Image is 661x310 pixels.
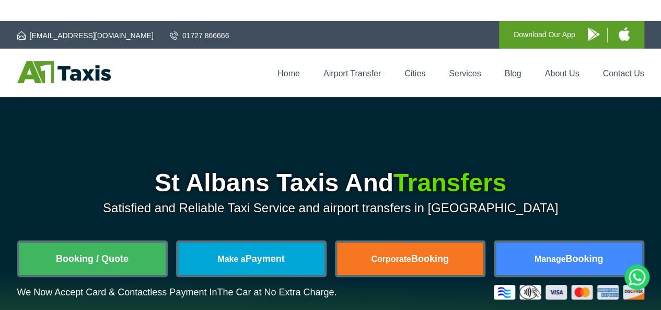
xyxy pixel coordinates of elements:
[504,69,521,78] a: Blog
[535,255,566,263] span: Manage
[496,243,642,275] a: ManageBooking
[19,243,166,275] a: Booking / Quote
[545,69,579,78] a: About Us
[17,30,154,41] a: [EMAIL_ADDRESS][DOMAIN_NAME]
[337,243,483,275] a: CorporateBooking
[449,69,481,78] a: Services
[404,69,425,78] a: Cities
[217,287,337,297] span: The Car at No Extra Charge.
[217,255,245,263] span: Make a
[277,69,300,78] a: Home
[494,285,644,300] img: Credit And Debit Cards
[323,69,381,78] a: Airport Transfer
[588,28,599,41] img: A1 Taxis Android App
[17,287,337,298] p: We Now Accept Card & Contactless Payment In
[602,69,644,78] a: Contact Us
[170,30,229,41] a: 01727 866666
[17,61,111,83] img: A1 Taxis St Albans LTD
[393,169,506,197] span: Transfers
[371,255,411,263] span: Corporate
[619,27,630,41] img: A1 Taxis iPhone App
[17,201,644,215] p: Satisfied and Reliable Taxi Service and airport transfers in [GEOGRAPHIC_DATA]
[178,243,324,275] a: Make aPayment
[17,170,644,196] h1: St Albans Taxis And
[514,28,575,41] p: Download Our App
